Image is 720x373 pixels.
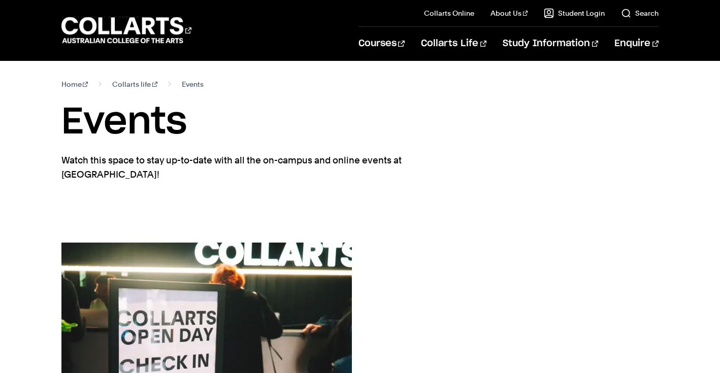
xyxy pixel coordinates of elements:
[61,16,191,45] div: Go to homepage
[61,99,659,145] h1: Events
[490,8,528,18] a: About Us
[112,77,157,91] a: Collarts life
[61,153,432,182] p: Watch this space to stay up-to-date with all the on-campus and online events at [GEOGRAPHIC_DATA]!
[544,8,605,18] a: Student Login
[421,27,486,60] a: Collarts Life
[614,27,659,60] a: Enquire
[358,27,405,60] a: Courses
[621,8,659,18] a: Search
[61,77,88,91] a: Home
[424,8,474,18] a: Collarts Online
[503,27,598,60] a: Study Information
[182,77,204,91] span: Events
